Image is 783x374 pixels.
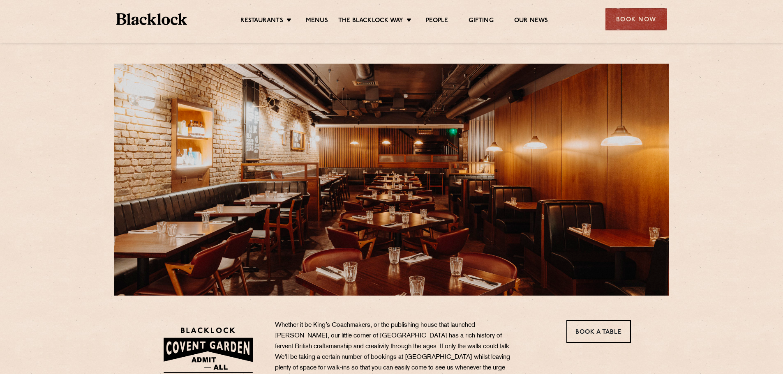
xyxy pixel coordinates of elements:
a: The Blacklock Way [338,17,403,26]
a: Gifting [469,17,493,26]
div: Book Now [605,8,667,30]
a: Our News [514,17,548,26]
a: People [426,17,448,26]
a: Book a Table [566,320,631,343]
a: Menus [306,17,328,26]
img: BL_Textured_Logo-footer-cropped.svg [116,13,187,25]
a: Restaurants [240,17,283,26]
